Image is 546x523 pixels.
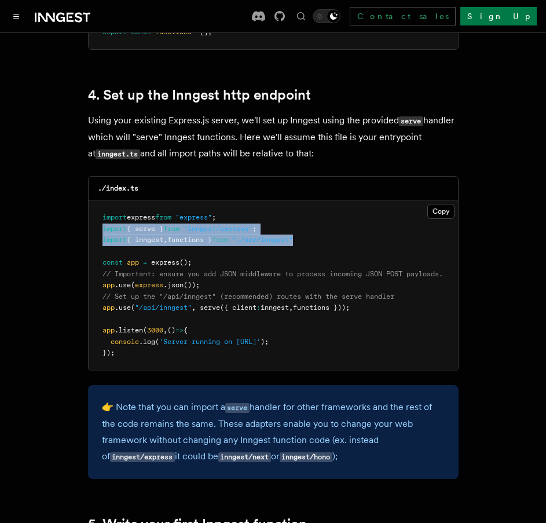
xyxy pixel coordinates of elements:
p: Using your existing Express.js server, we'll set up Inngest using the provided handler which will... [88,112,459,162]
span: .json [163,281,184,289]
span: // Set up the "/api/inngest" (recommended) routes with the serve handler [102,292,394,301]
code: inngest.ts [96,149,140,159]
span: from [163,225,179,233]
span: import [102,236,127,244]
span: from [212,236,228,244]
span: const [131,28,151,36]
span: : [256,303,261,312]
span: export [102,28,127,36]
span: express [151,258,179,266]
a: Sign Up [460,7,537,25]
span: "./src/inngest" [232,236,293,244]
span: ({ client [220,303,256,312]
span: "express" [175,213,212,221]
span: import [102,213,127,221]
span: = [196,28,200,36]
span: => [175,326,184,334]
span: serve [200,303,220,312]
span: []; [200,28,212,36]
span: inngest [261,303,289,312]
button: Copy [427,204,455,219]
span: // Important: ensure you add JSON middleware to process incoming JSON POST payloads. [102,270,443,278]
span: console [111,338,139,346]
span: 3000 [147,326,163,334]
span: "/api/inngest" [135,303,192,312]
span: { [184,326,188,334]
span: ( [131,303,135,312]
a: serve [225,401,250,412]
span: () [167,326,175,334]
span: , [163,236,167,244]
span: }); [102,349,115,357]
span: express [127,213,155,221]
span: ; [252,225,256,233]
span: "inngest/express" [184,225,252,233]
span: , [163,326,167,334]
span: app [102,326,115,334]
button: Toggle dark mode [313,9,340,23]
span: import [102,225,127,233]
span: functions } [167,236,212,244]
span: functions [155,28,192,36]
span: 'Server running on [URL]' [159,338,261,346]
span: const [102,258,123,266]
span: .log [139,338,155,346]
span: app [102,281,115,289]
span: ( [155,338,159,346]
span: ()); [184,281,200,289]
span: functions })); [293,303,350,312]
span: .use [115,303,131,312]
span: .use [115,281,131,289]
code: inngest/express [110,452,175,462]
a: Contact sales [350,7,456,25]
code: serve [399,116,423,126]
button: Toggle navigation [9,9,23,23]
span: app [127,258,139,266]
code: serve [225,403,250,413]
span: .listen [115,326,143,334]
span: ( [143,326,147,334]
span: , [192,303,196,312]
a: 4. Set up the Inngest http endpoint [88,87,311,103]
span: , [289,303,293,312]
p: 👉 Note that you can import a handler for other frameworks and the rest of the code remains the sa... [102,399,445,465]
span: ); [261,338,269,346]
span: from [155,213,171,221]
span: ; [212,213,216,221]
span: { serve } [127,225,163,233]
span: app [102,303,115,312]
span: = [143,258,147,266]
span: { inngest [127,236,163,244]
code: inngest/hono [280,452,332,462]
code: inngest/next [218,452,271,462]
span: express [135,281,163,289]
button: Find something... [294,9,308,23]
span: ( [131,281,135,289]
code: ./index.ts [98,184,138,192]
span: (); [179,258,192,266]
